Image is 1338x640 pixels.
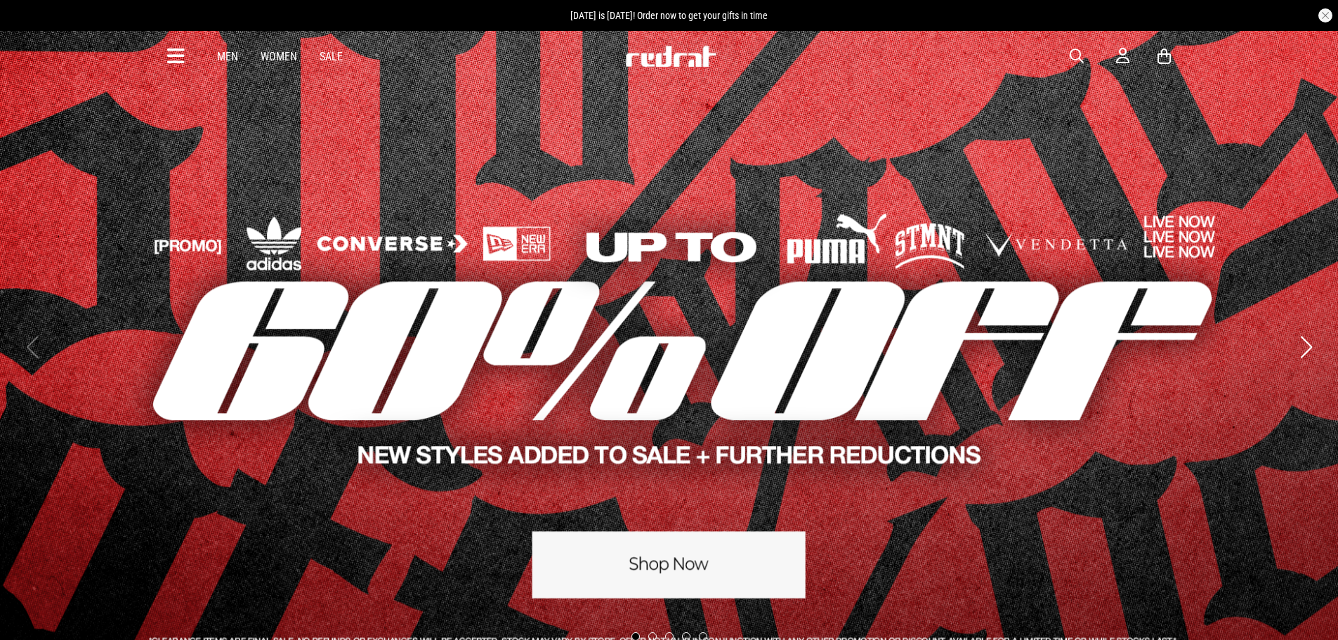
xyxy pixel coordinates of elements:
[217,50,238,63] a: Men
[320,50,343,63] a: Sale
[624,46,717,67] img: Redrat logo
[570,10,768,21] span: [DATE] is [DATE]! Order now to get your gifts in time
[22,332,41,363] button: Previous slide
[261,50,297,63] a: Women
[1297,332,1316,363] button: Next slide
